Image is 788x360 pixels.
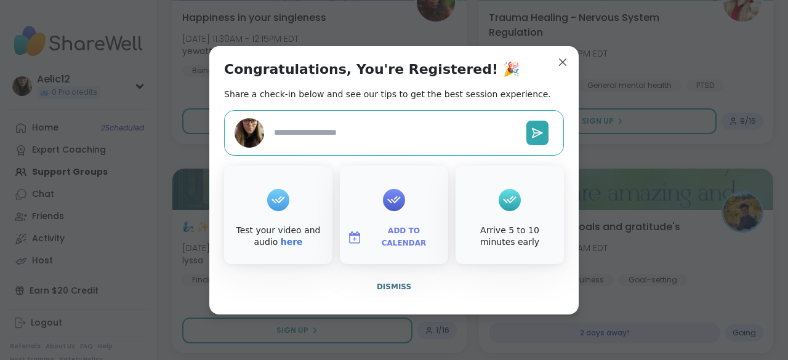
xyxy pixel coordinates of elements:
[235,118,264,148] img: Aelic12
[224,274,564,300] button: Dismiss
[342,225,446,250] button: Add to Calendar
[227,225,330,249] div: Test your video and audio
[367,225,441,249] span: Add to Calendar
[377,282,411,291] span: Dismiss
[224,88,551,100] h2: Share a check-in below and see our tips to get the best session experience.
[281,237,303,247] a: here
[458,225,561,249] div: Arrive 5 to 10 minutes early
[347,230,362,245] img: ShareWell Logomark
[224,61,520,78] h1: Congratulations, You're Registered! 🎉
